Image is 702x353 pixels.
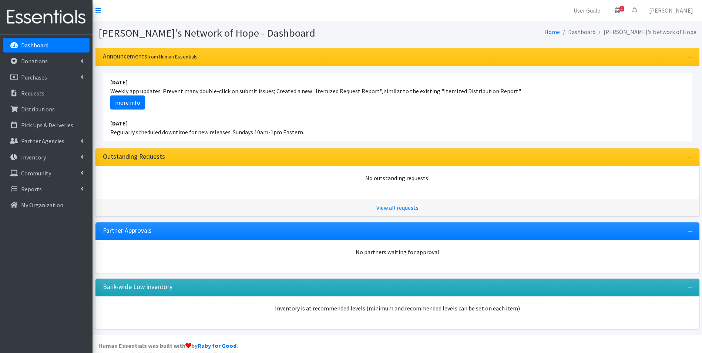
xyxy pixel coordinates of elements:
p: Distributions [21,105,55,113]
h1: [PERSON_NAME]'s Network of Hope - Dashboard [98,27,395,40]
a: User Guide [568,3,606,18]
a: Dashboard [3,38,90,53]
p: Donations [21,57,48,65]
a: Requests [3,86,90,101]
a: [PERSON_NAME] [643,3,699,18]
a: Pick Ups & Deliveries [3,118,90,132]
a: View all requests [376,204,419,211]
strong: [DATE] [110,120,128,127]
a: Donations [3,54,90,68]
strong: Human Essentials was built with by . [98,342,238,349]
li: Weekly app updates: Prevent many double-click on submit issues; Created a new "Itemized Request R... [103,73,692,114]
span: 2 [619,6,624,11]
div: No outstanding requests! [103,174,692,182]
p: Requests [21,90,44,97]
img: HumanEssentials [3,5,90,30]
p: Dashboard [21,41,48,49]
p: Pick Ups & Deliveries [21,121,73,129]
h3: Partner Approvals [103,227,152,235]
h3: Outstanding Requests [103,153,165,161]
a: Home [544,28,560,36]
h3: Bank-wide Low inventory [103,283,172,291]
small: from Human Essentials [147,53,198,60]
p: Community [21,169,51,177]
a: My Organization [3,198,90,212]
div: No partners waiting for approval [103,248,692,256]
a: Reports [3,182,90,196]
li: [PERSON_NAME]'s Network of Hope [595,27,696,37]
p: My Organization [21,201,63,209]
li: Dashboard [560,27,595,37]
p: Inventory is at recommended levels (minimum and recommended levels can be set on each item) [103,304,692,313]
a: 2 [609,3,626,18]
strong: [DATE] [110,78,128,86]
a: Purchases [3,70,90,85]
p: Partner Agencies [21,137,64,145]
a: Inventory [3,150,90,165]
a: Partner Agencies [3,134,90,148]
a: more info [110,95,145,110]
p: Reports [21,185,42,193]
li: Regularly scheduled downtime for new releases: Sundays 10am-1pm Eastern. [103,114,692,141]
a: Ruby for Good [198,342,236,349]
a: Community [3,166,90,181]
h3: Announcements [103,53,198,60]
p: Inventory [21,154,46,161]
a: Distributions [3,102,90,117]
p: Purchases [21,74,47,81]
